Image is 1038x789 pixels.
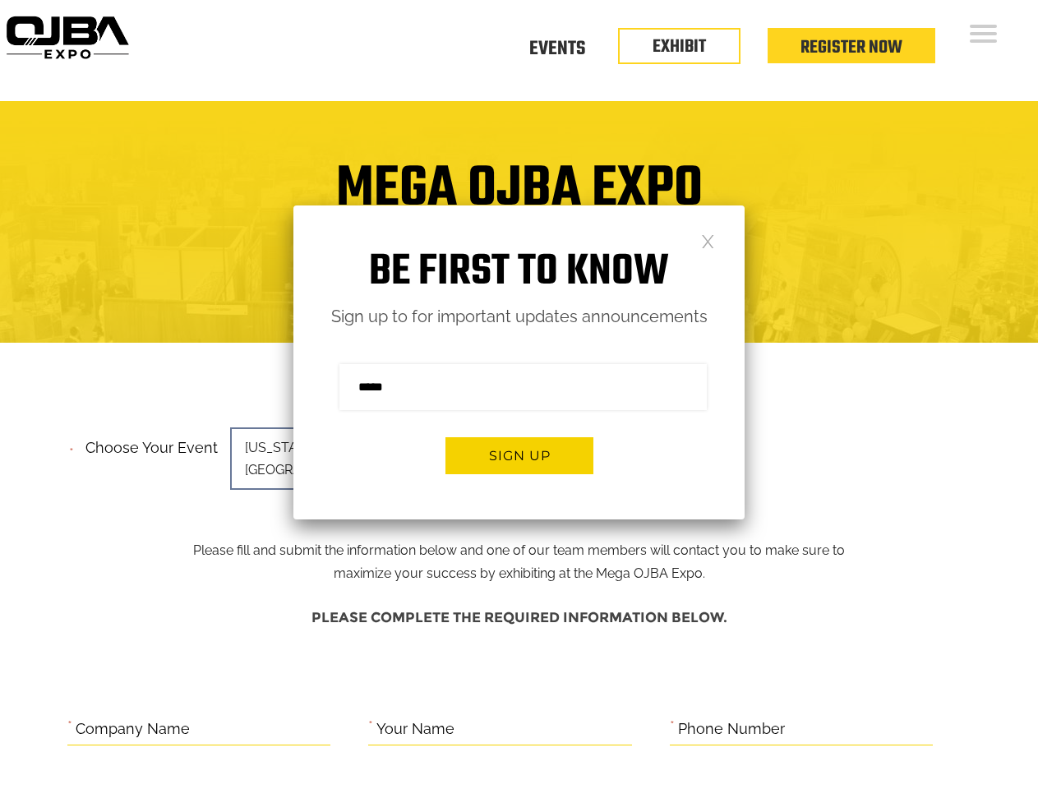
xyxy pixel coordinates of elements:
label: Company Name [76,717,190,742]
a: Close [701,233,715,247]
label: Your Name [376,717,454,742]
span: [US_STATE][GEOGRAPHIC_DATA] [230,427,460,490]
a: EXHIBIT [653,33,706,61]
p: Please fill and submit the information below and one of our team members will contact you to make... [180,434,858,585]
a: Register Now [800,34,902,62]
label: Choose your event [76,425,218,461]
h1: Be first to know [293,247,745,298]
label: Phone Number [678,717,785,742]
p: Sign up to for important updates announcements [293,302,745,331]
h4: Please complete the required information below. [67,602,971,634]
button: Sign up [445,437,593,474]
h4: Trade Show Exhibit Space Application [12,247,1026,277]
h1: Mega OJBA Expo [12,166,1026,232]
